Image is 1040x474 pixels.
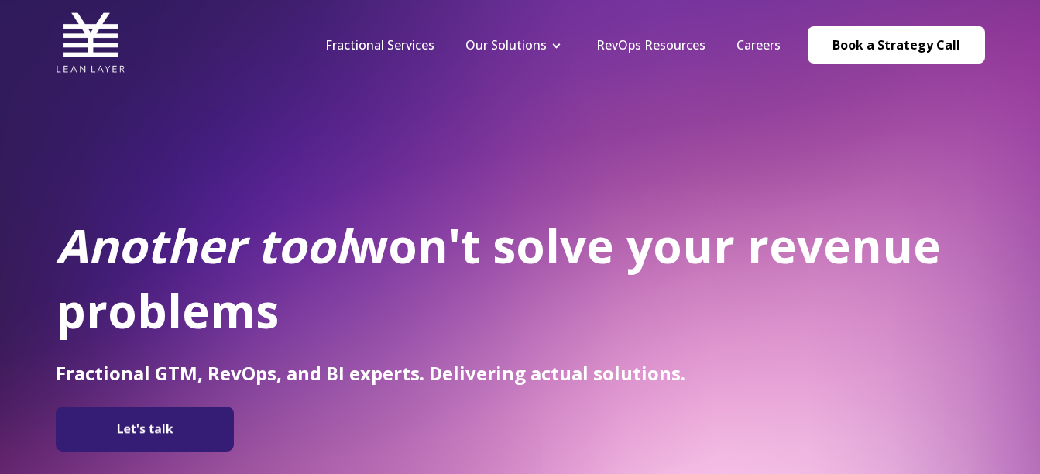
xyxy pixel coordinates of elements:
[465,36,547,53] a: Our Solutions
[56,214,941,342] span: won't solve your revenue problems
[736,36,781,53] a: Careers
[63,413,226,445] img: Let's talk
[325,36,434,53] a: Fractional Services
[596,36,705,53] a: RevOps Resources
[56,8,125,77] img: Lean Layer Logo
[310,36,796,53] div: Navigation Menu
[808,26,985,64] a: Book a Strategy Call
[56,360,685,386] span: Fractional GTM, RevOps, and BI experts. Delivering actual solutions.
[56,214,348,277] em: Another tool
